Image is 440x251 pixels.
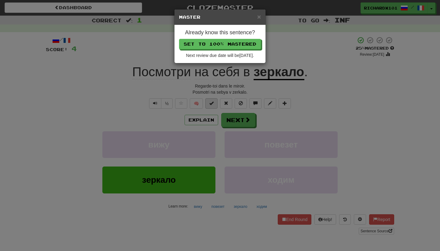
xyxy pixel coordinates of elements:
[179,30,261,36] h4: Already know this sentence?
[179,14,261,20] h5: Master
[179,39,261,49] button: Set to 100% Mastered
[257,13,261,20] span: ×
[257,13,261,20] button: Close
[179,52,261,58] div: Next review due date will be [DATE] .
